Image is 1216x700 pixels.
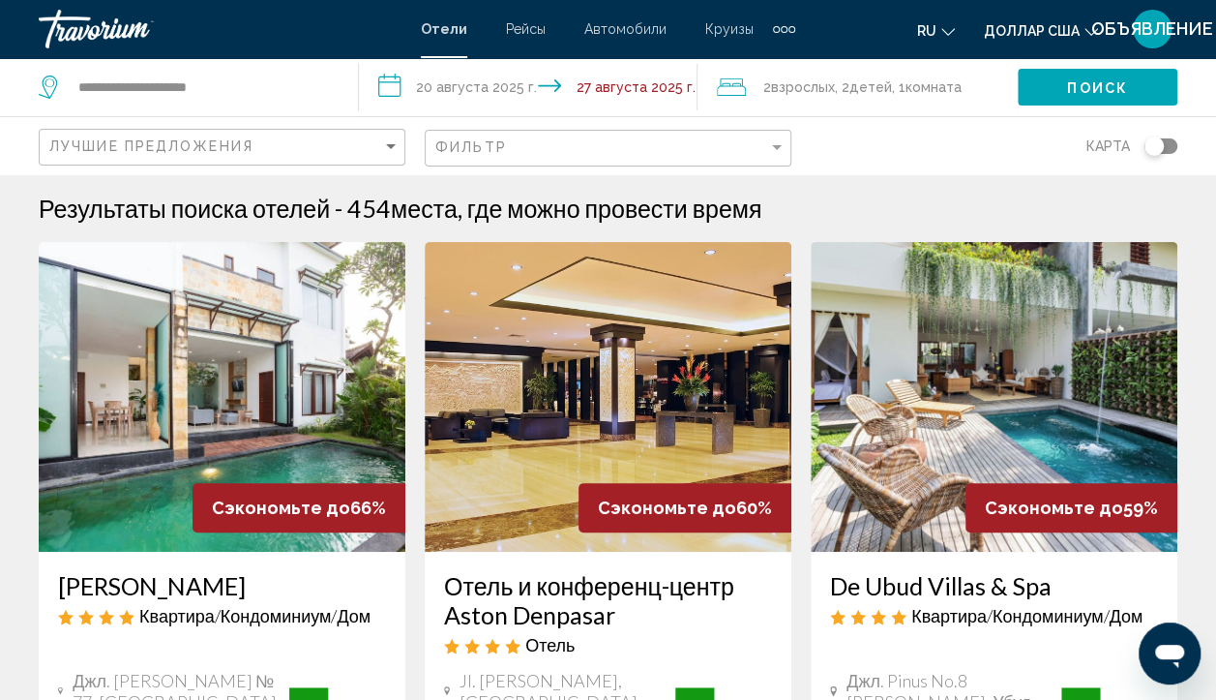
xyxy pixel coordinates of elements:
[1091,18,1213,39] font: ОБЪЯВЛЕНИЕ
[39,194,330,223] font: Результаты поиска отелей
[736,498,772,518] font: 60%
[1086,138,1130,154] font: Карта
[425,242,791,552] img: Имидж отеля
[1127,9,1177,49] button: Меню пользователя
[39,242,405,552] img: Имидж отеля
[49,138,253,154] font: Лучшие предложения
[58,605,386,626] div: Апартаменты 4 звезды
[391,194,761,223] font: места, где можно провести время
[771,79,835,95] font: взрослых
[905,79,962,95] font: комната
[911,605,1142,626] font: Квартира/Кондоминиум/Дом
[350,498,386,518] font: 66%
[1130,137,1177,155] button: Переключить карту
[849,79,892,95] font: детей
[1067,80,1128,96] font: Поиск
[39,10,401,48] a: Травориум
[830,571,1158,600] a: De Ubud Villas & Spa
[335,194,342,223] font: -
[811,242,1177,552] img: Имидж отеля
[984,16,1098,45] button: Изменить валюту
[139,605,371,626] font: Квартира/Кондоминиум/Дом
[1139,623,1201,685] iframe: Кнопка запуска окна обмена сообщениями
[985,498,1123,518] font: Сэкономьте до
[773,14,795,45] button: Дополнительные элементы навигации
[58,571,386,600] a: [PERSON_NAME]
[1123,498,1158,518] font: 59%
[525,634,575,655] font: Отель
[984,23,1080,39] font: доллар США
[830,571,1052,600] font: De Ubud Villas & Spa
[835,79,849,95] font: , 2
[421,21,467,37] a: Отели
[444,571,772,629] a: Отель и конференц-центр Aston Denpasar
[58,571,246,600] font: [PERSON_NAME]
[917,23,936,39] font: ru
[506,21,546,37] a: Рейсы
[598,498,736,518] font: Сэкономьте до
[697,58,1018,116] button: Путешественники: 2 взрослых, 2 детей
[1018,69,1177,106] button: Поиск
[763,79,771,95] font: 2
[49,139,400,156] mat-select: Сортировать по
[435,139,507,155] font: Фильтр
[892,79,905,95] font: , 1
[444,571,734,629] font: Отель и конференц-центр Aston Denpasar
[212,498,350,518] font: Сэкономьте до
[830,605,1158,626] div: Апартаменты 4 звезды
[444,634,772,655] div: 4-звездочный отель
[917,16,955,45] button: Изменить язык
[584,21,667,37] a: Автомобили
[347,194,391,223] font: 454
[705,21,754,37] a: Круизы
[359,58,698,116] button: Дата заезда: 20 августа 2025 г. Дата выезда: 27 августа 2025 г.
[425,129,791,168] button: Фильтр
